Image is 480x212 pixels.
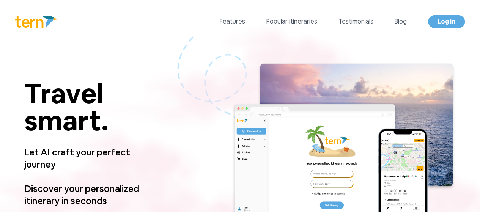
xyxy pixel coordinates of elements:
span: Log in [438,17,455,25]
p: Discover your personalized itinerary in seconds [24,183,154,207]
a: Testimonials [338,17,373,26]
a: Log in [428,15,465,28]
p: Travel smart. [24,80,154,134]
img: Logo [15,16,60,28]
p: Let AI craft your perfect journey [24,134,154,183]
a: Popular itineraries [266,17,317,26]
a: Blog [395,17,407,26]
a: Features [220,17,245,26]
